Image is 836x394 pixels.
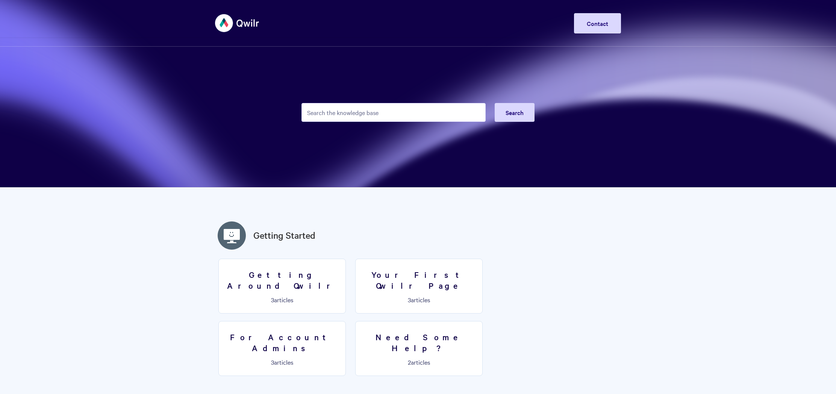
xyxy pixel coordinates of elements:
a: Your First Qwilr Page 3articles [355,259,483,314]
a: For Account Admins 3articles [218,321,346,376]
p: articles [223,296,341,303]
span: 2 [408,358,411,366]
h3: Your First Qwilr Page [360,269,478,291]
p: articles [223,359,341,365]
span: 3 [408,295,411,304]
span: 3 [271,358,274,366]
a: Need Some Help? 2articles [355,321,483,376]
a: Getting Around Qwilr 3articles [218,259,346,314]
img: Qwilr Help Center [215,9,260,37]
h3: For Account Admins [223,332,341,353]
h3: Need Some Help? [360,332,478,353]
p: articles [360,359,478,365]
input: Search the knowledge base [301,103,486,122]
a: Contact [574,13,621,33]
button: Search [495,103,535,122]
a: Getting Started [253,229,315,242]
h3: Getting Around Qwilr [223,269,341,291]
span: 3 [271,295,274,304]
p: articles [360,296,478,303]
span: Search [506,108,524,117]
